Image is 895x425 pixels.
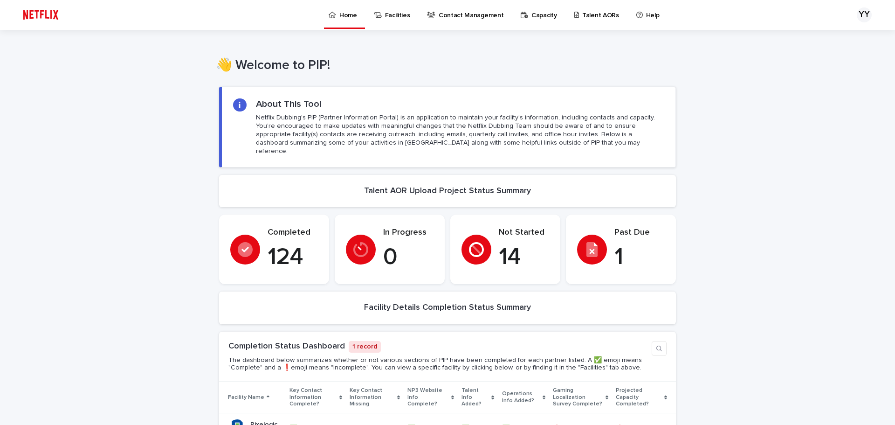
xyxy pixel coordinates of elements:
[383,244,434,272] p: 0
[499,228,549,238] p: Not Started
[228,392,264,403] p: Facility Name
[349,341,381,353] p: 1 record
[364,303,531,313] h2: Facility Details Completion Status Summary
[268,228,318,238] p: Completed
[228,356,648,372] p: The dashboard below summarizes whether or not various sections of PIP have been completed for eac...
[857,7,872,22] div: YY
[256,98,322,110] h2: About This Tool
[616,385,661,409] p: Projected Capacity Completed?
[499,244,549,272] p: 14
[216,58,673,74] h1: 👋 Welcome to PIP!
[228,342,345,350] a: Completion Status Dashboard
[407,385,449,409] p: NP3 Website Info Complete?
[461,385,489,409] p: Talent Info Added?
[268,244,318,272] p: 124
[502,389,540,406] p: Operations Info Added?
[383,228,434,238] p: In Progress
[614,228,665,238] p: Past Due
[553,385,603,409] p: Gaming Localization Survey Complete?
[350,385,395,409] p: Key Contact Information Missing
[614,244,665,272] p: 1
[19,6,63,24] img: ifQbXi3ZQGMSEF7WDB7W
[289,385,337,409] p: Key Contact Information Complete?
[364,186,531,196] h2: Talent AOR Upload Project Status Summary
[256,113,664,156] p: Netflix Dubbing's PIP (Partner Information Portal) is an application to maintain your facility's ...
